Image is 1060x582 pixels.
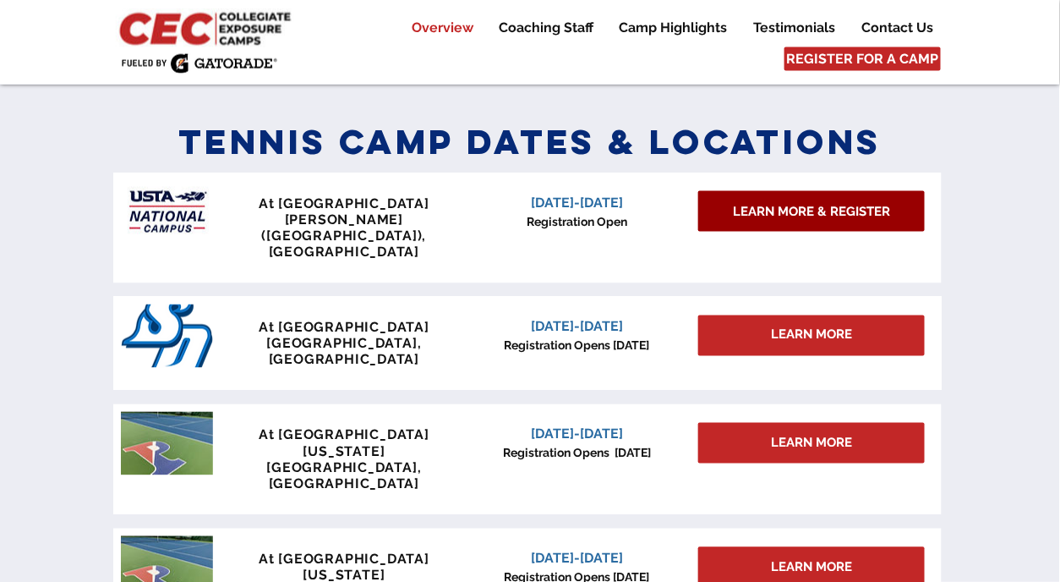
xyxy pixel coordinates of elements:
[266,336,421,368] span: [GEOGRAPHIC_DATA], [GEOGRAPHIC_DATA]
[503,447,651,460] span: Registration Opens [DATE]
[527,215,627,228] span: Registration Open
[698,316,925,356] div: LEARN MORE
[259,427,429,459] span: At [GEOGRAPHIC_DATA][US_STATE]
[531,551,623,567] span: [DATE]-[DATE]
[121,412,213,475] img: penn tennis courts with logo.jpeg
[403,18,482,38] p: Overview
[121,180,213,244] img: USTA Campus image_edited.jpg
[745,18,844,38] p: Testimonials
[740,18,848,38] a: Testimonials
[116,8,298,47] img: CEC Logo Primary_edited.jpg
[698,191,925,232] a: LEARN MORE & REGISTER
[771,327,852,344] span: LEARN MORE
[698,423,925,464] a: LEARN MORE
[386,18,945,38] nav: Site
[121,305,213,368] img: San_Diego_Toreros_logo.png
[259,320,429,336] span: At [GEOGRAPHIC_DATA]
[259,195,429,211] span: At [GEOGRAPHIC_DATA]
[121,53,277,74] img: Fueled by Gatorade.png
[733,203,890,221] span: LEARN MORE & REGISTER
[486,18,605,38] a: Coaching Staff
[262,211,427,260] span: [PERSON_NAME] ([GEOGRAPHIC_DATA]), [GEOGRAPHIC_DATA]
[266,460,421,492] span: [GEOGRAPHIC_DATA], [GEOGRAPHIC_DATA]
[610,18,735,38] p: Camp Highlights
[787,50,939,69] span: REGISTER FOR A CAMP
[490,18,602,38] p: Coaching Staff
[505,339,650,353] span: Registration Opens [DATE]
[771,435,852,453] span: LEARN MORE
[606,18,740,38] a: Camp Highlights
[531,319,623,335] span: [DATE]-[DATE]
[399,18,485,38] a: Overview
[531,426,623,442] span: [DATE]-[DATE]
[531,195,623,211] span: [DATE]-[DATE]
[784,47,941,71] a: REGISTER FOR A CAMP
[849,18,945,38] a: Contact Us
[771,559,852,577] span: LEARN MORE
[853,18,942,38] p: Contact Us
[178,120,882,163] span: Tennis Camp Dates & Locations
